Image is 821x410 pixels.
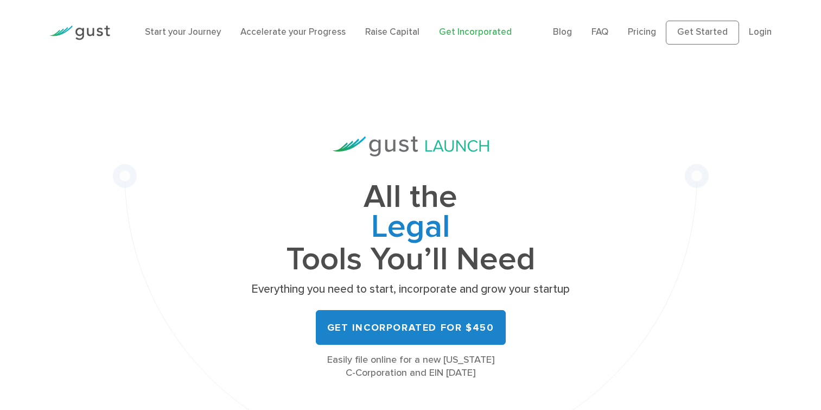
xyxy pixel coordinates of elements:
[49,26,110,40] img: Gust Logo
[365,27,419,37] a: Raise Capital
[248,182,574,274] h1: All the Tools You’ll Need
[333,136,489,156] img: Gust Launch Logo
[316,310,506,345] a: Get Incorporated for $450
[591,27,608,37] a: FAQ
[248,354,574,380] div: Easily file online for a new [US_STATE] C-Corporation and EIN [DATE]
[749,27,772,37] a: Login
[628,27,656,37] a: Pricing
[248,282,574,297] p: Everything you need to start, incorporate and grow your startup
[248,212,574,245] span: Legal
[240,27,346,37] a: Accelerate your Progress
[439,27,512,37] a: Get Incorporated
[145,27,221,37] a: Start your Journey
[666,21,739,45] a: Get Started
[553,27,572,37] a: Blog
